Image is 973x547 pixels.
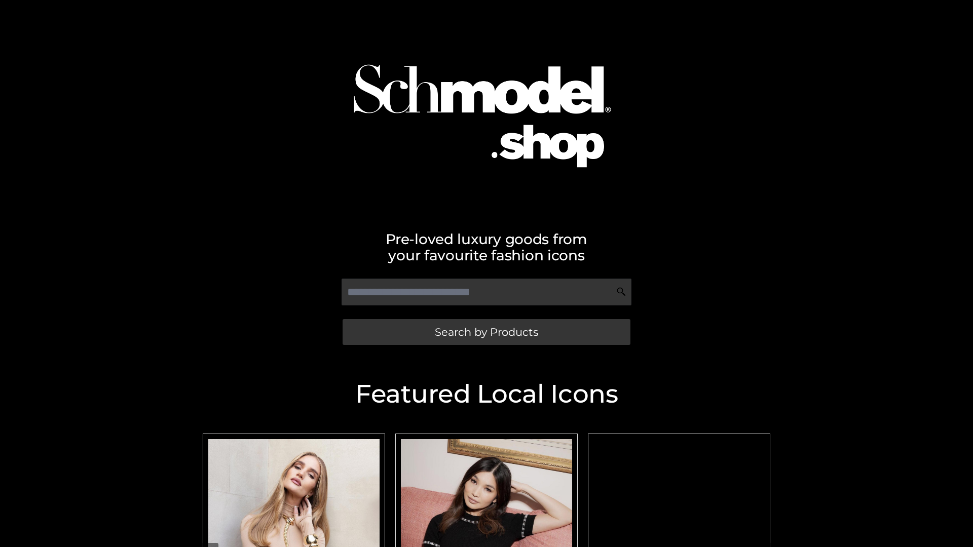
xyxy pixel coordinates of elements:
[343,319,630,345] a: Search by Products
[616,287,626,297] img: Search Icon
[198,231,775,263] h2: Pre-loved luxury goods from your favourite fashion icons
[198,381,775,407] h2: Featured Local Icons​
[435,327,538,337] span: Search by Products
